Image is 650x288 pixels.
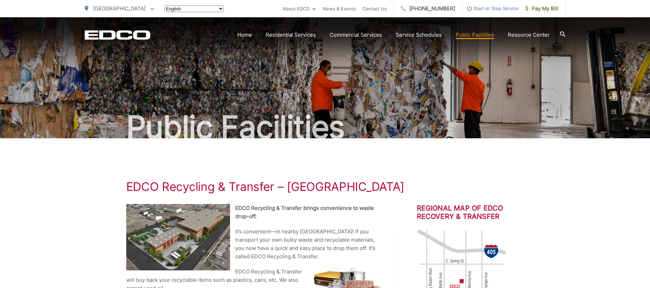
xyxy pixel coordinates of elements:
[126,204,230,270] img: EDCO Recycling & Transfer
[237,31,252,39] a: Home
[330,31,382,39] a: Commercial Services
[85,110,566,145] h2: Public Facilities
[323,4,356,13] a: News & Events
[164,6,224,12] select: Select a language
[363,4,387,13] a: Contact Us
[126,227,382,261] p: It’s convenient—in nearby [GEOGRAPHIC_DATA]! If you transport your own bulky waste and recyclable...
[525,4,558,13] span: Pay My Bill
[417,204,524,221] h2: Regional Map of EDCO Recovery & Transfer
[235,205,374,220] strong: EDCO Recycling & Transfer brings convenience to waste drop-off.
[283,4,316,13] a: About EDCO
[93,5,146,12] span: [GEOGRAPHIC_DATA]
[126,180,524,194] h1: EDCO Recycling & Transfer – [GEOGRAPHIC_DATA]
[396,31,442,39] a: Service Schedules
[266,31,316,39] a: Residential Services
[508,31,550,39] a: Resource Center
[456,31,494,39] a: Public Facilities
[85,30,150,40] a: EDCD logo. Return to the homepage.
